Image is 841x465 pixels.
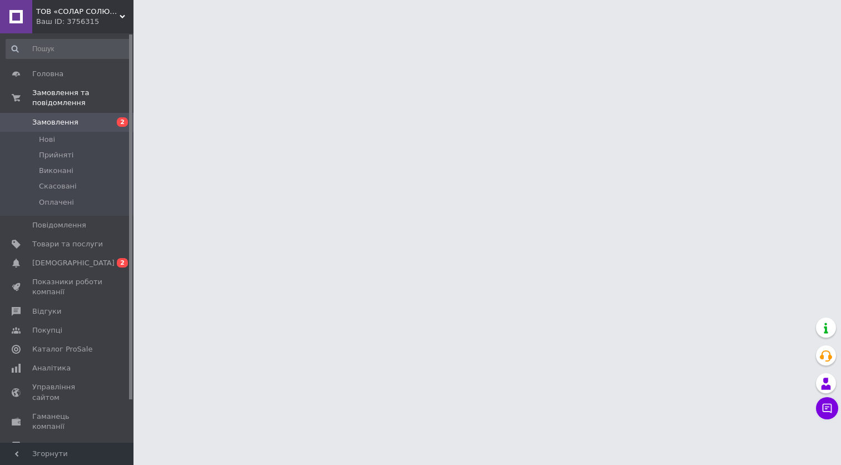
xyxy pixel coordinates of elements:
span: Повідомлення [32,220,86,230]
span: Товари та послуги [32,239,103,249]
span: Замовлення [32,117,78,127]
span: Каталог ProSale [32,344,92,354]
span: ТОВ «СОЛАР СОЛЮШЕНС» [36,7,120,17]
span: Управління сайтом [32,382,103,402]
span: Відгуки [32,306,61,316]
span: Головна [32,69,63,79]
span: [DEMOGRAPHIC_DATA] [32,258,115,268]
span: Прийняті [39,150,73,160]
span: Гаманець компанії [32,412,103,432]
span: Нові [39,135,55,145]
span: Показники роботи компанії [32,277,103,297]
input: Пошук [6,39,131,59]
span: Аналітика [32,363,71,373]
button: Чат з покупцем [816,397,838,419]
span: 2 [117,117,128,127]
span: Скасовані [39,181,77,191]
span: Покупці [32,325,62,335]
span: 2 [117,258,128,268]
span: Оплачені [39,197,74,207]
span: Виконані [39,166,73,176]
div: Ваш ID: 3756315 [36,17,133,27]
span: Замовлення та повідомлення [32,88,133,108]
span: Маркет [32,441,61,451]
